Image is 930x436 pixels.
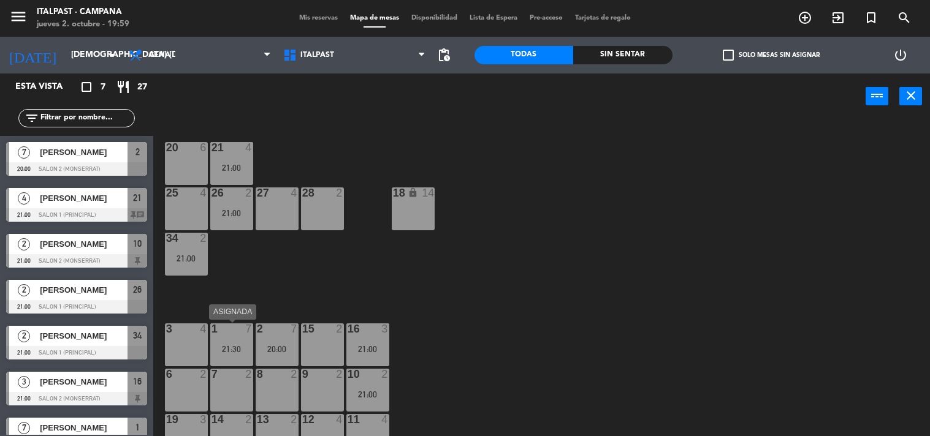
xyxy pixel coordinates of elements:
[116,80,131,94] i: restaurant
[899,87,922,105] button: close
[405,15,463,21] span: Disponibilidad
[393,187,394,198] div: 18
[133,282,142,297] span: 26
[336,187,343,198] div: 2
[897,10,912,25] i: search
[18,376,30,388] span: 3
[212,323,212,334] div: 1
[210,209,253,217] div: 21:00
[135,145,140,159] span: 2
[245,187,253,198] div: 2
[40,421,128,434] span: [PERSON_NAME]
[133,190,142,205] span: 21
[37,18,129,31] div: jueves 2. octubre - 19:59
[463,15,524,21] span: Lista de Espera
[893,48,908,62] i: power_settings_new
[210,163,253,172] div: 21:00
[37,6,129,18] div: Italpast - Campana
[133,374,142,389] span: 16
[381,369,389,380] div: 2
[133,328,142,343] span: 34
[573,46,673,64] div: Sin sentar
[40,284,128,296] span: [PERSON_NAME]
[475,46,574,64] div: Todas
[166,369,167,380] div: 6
[200,414,207,425] div: 3
[200,323,207,334] div: 4
[300,51,334,59] span: Italpast
[18,330,30,342] span: 2
[135,420,140,435] span: 1
[344,15,405,21] span: Mapa de mesas
[166,323,167,334] div: 3
[40,192,128,205] span: [PERSON_NAME]
[864,10,879,25] i: turned_in_not
[436,48,451,62] span: pending_actions
[137,80,147,94] span: 27
[798,10,812,25] i: add_circle_outline
[18,192,30,205] span: 4
[723,50,734,61] span: check_box_outline_blank
[133,236,142,251] span: 10
[245,323,253,334] div: 7
[200,369,207,380] div: 2
[25,111,39,126] i: filter_list
[569,15,637,21] span: Tarjetas de regalo
[9,7,28,30] button: menu
[336,323,343,334] div: 2
[9,7,28,26] i: menu
[524,15,569,21] span: Pre-acceso
[166,187,167,198] div: 25
[346,345,389,353] div: 21:00
[18,146,30,159] span: 7
[291,323,298,334] div: 7
[256,345,299,353] div: 20:00
[831,10,845,25] i: exit_to_app
[293,15,344,21] span: Mis reservas
[866,87,888,105] button: power_input
[209,304,256,320] div: ASIGNADA
[336,414,343,425] div: 4
[200,142,207,153] div: 6
[904,88,918,103] i: close
[408,187,418,198] i: lock
[381,414,389,425] div: 4
[212,414,212,425] div: 14
[291,369,298,380] div: 2
[165,254,208,263] div: 21:00
[40,238,128,250] span: [PERSON_NAME]
[291,414,298,425] div: 2
[212,142,212,153] div: 21
[723,50,820,61] label: Solo mesas sin asignar
[166,142,167,153] div: 20
[18,422,30,434] span: 7
[18,238,30,250] span: 2
[105,48,120,62] i: arrow_drop_down
[212,369,212,380] div: 7
[212,187,212,198] div: 26
[200,233,207,244] div: 2
[39,111,134,125] input: Filtrar por nombre...
[302,323,303,334] div: 15
[40,146,128,159] span: [PERSON_NAME]
[302,414,303,425] div: 12
[302,369,303,380] div: 9
[302,187,303,198] div: 28
[166,233,167,244] div: 34
[6,80,88,94] div: Esta vista
[200,187,207,198] div: 4
[79,80,94,94] i: crop_square
[422,187,434,198] div: 14
[40,375,128,388] span: [PERSON_NAME]
[336,369,343,380] div: 2
[40,329,128,342] span: [PERSON_NAME]
[870,88,885,103] i: power_input
[149,51,170,59] span: Cena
